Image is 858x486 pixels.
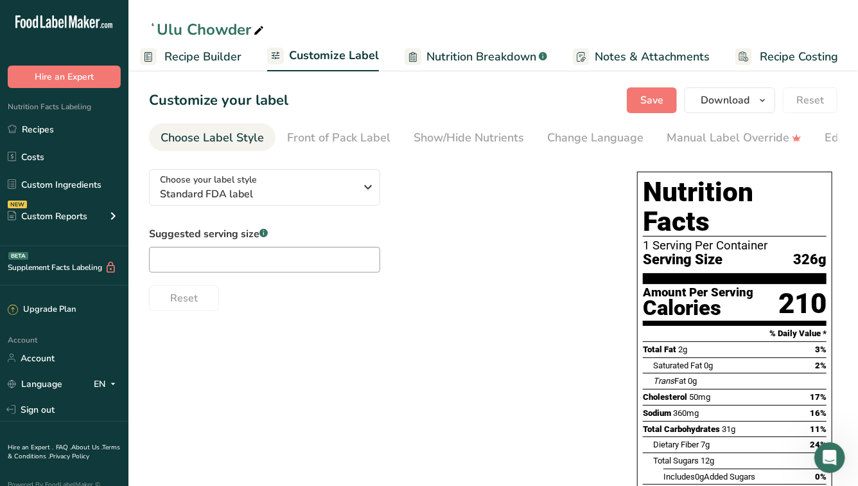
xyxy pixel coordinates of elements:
[573,42,710,71] a: Notes & Attachments
[160,186,356,202] span: Standard FDA label
[643,299,753,318] div: Calories
[673,408,699,418] span: 360mg
[778,287,827,321] div: 210
[643,345,676,354] span: Total Fat
[289,47,379,64] span: Customize Label
[56,443,71,452] a: FAQ .
[8,252,28,260] div: BETA
[595,48,710,66] span: Notes & Attachments
[810,424,827,434] span: 11%
[688,376,697,386] span: 0g
[793,252,827,268] span: 326g
[653,361,702,370] span: Saturated Fat
[643,177,827,237] h1: Nutrition Facts
[810,408,827,418] span: 16%
[164,48,241,66] span: Recipe Builder
[8,443,53,452] a: Hire an Expert .
[653,440,699,449] span: Dietary Fiber
[678,345,687,354] span: 2g
[71,443,102,452] a: About Us .
[8,66,121,88] button: Hire an Expert
[701,440,710,449] span: 7g
[149,90,288,111] h1: Customize your label
[815,472,827,482] span: 0%
[796,93,824,108] span: Reset
[267,41,379,72] a: Customize Label
[701,93,749,108] span: Download
[547,129,643,147] div: Change Language
[8,373,62,395] a: Language
[735,42,838,71] a: Recipe Costing
[149,18,267,41] div: ʻUlu Chowder
[815,345,827,354] span: 3%
[414,129,524,147] div: Show/Hide Nutrients
[49,452,89,461] a: Privacy Policy
[810,440,827,449] span: 24%
[685,87,775,113] button: Download
[640,93,663,108] span: Save
[8,201,27,208] div: NEW
[140,42,241,71] a: Recipe Builder
[405,42,547,71] a: Nutrition Breakdown
[643,408,671,418] span: Sodium
[149,285,219,311] button: Reset
[627,87,677,113] button: Save
[814,442,845,473] iframe: Intercom live chat
[653,376,686,386] span: Fat
[643,239,827,252] div: 1 Serving Per Container
[161,129,264,147] div: Choose Label Style
[94,376,121,392] div: EN
[783,87,837,113] button: Reset
[160,173,257,186] span: Choose your label style
[426,48,536,66] span: Nutrition Breakdown
[149,226,380,242] label: Suggested serving size
[170,291,198,306] span: Reset
[667,129,801,147] div: Manual Label Override
[695,472,704,482] span: 0g
[810,392,827,402] span: 17%
[287,129,390,147] div: Front of Pack Label
[663,472,755,482] span: Includes Added Sugars
[760,48,838,66] span: Recipe Costing
[643,252,722,268] span: Serving Size
[8,443,120,461] a: Terms & Conditions .
[701,456,714,465] span: 12g
[643,424,720,434] span: Total Carbohydrates
[643,287,753,299] div: Amount Per Serving
[643,326,827,341] section: % Daily Value *
[722,424,735,434] span: 31g
[8,303,76,316] div: Upgrade Plan
[689,392,710,402] span: 50mg
[8,210,87,223] div: Custom Reports
[815,361,827,370] span: 2%
[653,376,674,386] i: Trans
[149,169,380,206] button: Choose your label style Standard FDA label
[643,392,687,402] span: Cholesterol
[653,456,699,465] span: Total Sugars
[704,361,713,370] span: 0g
